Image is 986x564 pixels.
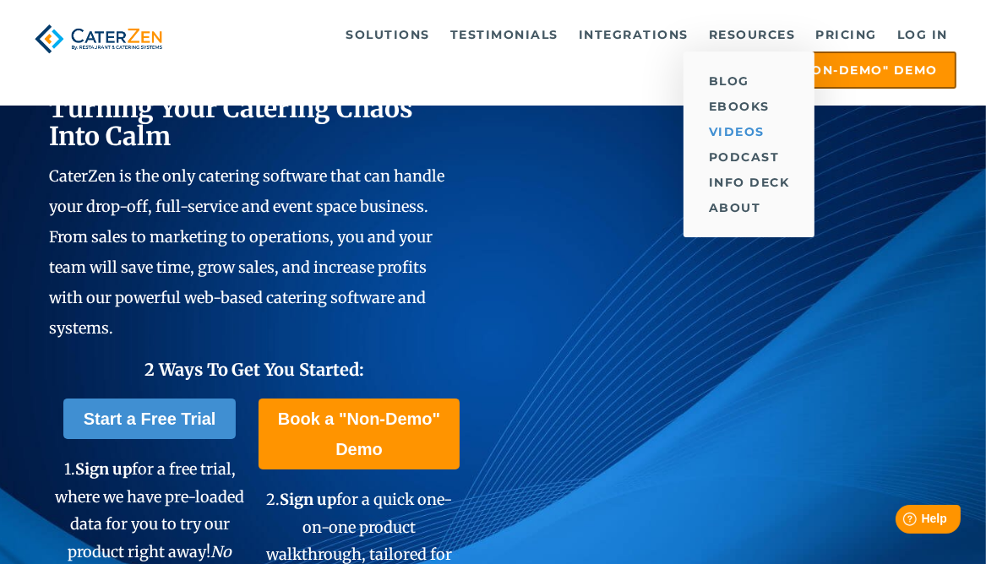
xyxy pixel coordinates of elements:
a: Videos [684,119,815,144]
iframe: Help widget launcher [836,498,967,545]
span: CaterZen is the only catering software that can handle your drop-off, full-service and event spac... [49,166,444,338]
a: Book a "Non-Demo" Demo [713,52,956,89]
a: Info Deck [684,170,815,195]
span: 2 Ways To Get You Started: [144,359,365,380]
a: Book a "Non-Demo" Demo [259,399,460,469]
span: Turning Your Catering Chaos Into Calm [49,92,413,152]
a: Blog [684,68,815,94]
span: Sign up [280,490,336,509]
div: Navigation Menu [188,18,956,89]
a: Pricing [807,18,885,52]
span: Sign up [75,459,132,479]
a: About [684,195,815,220]
a: eBooks [684,94,815,119]
a: Testimonials [442,18,567,52]
a: Start a Free Trial [63,399,237,439]
img: caterzen [30,18,167,60]
a: Resources [700,18,804,52]
a: Podcast [684,144,815,170]
a: Solutions [337,18,439,52]
a: Log in [889,18,956,52]
a: Integrations [570,18,697,52]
